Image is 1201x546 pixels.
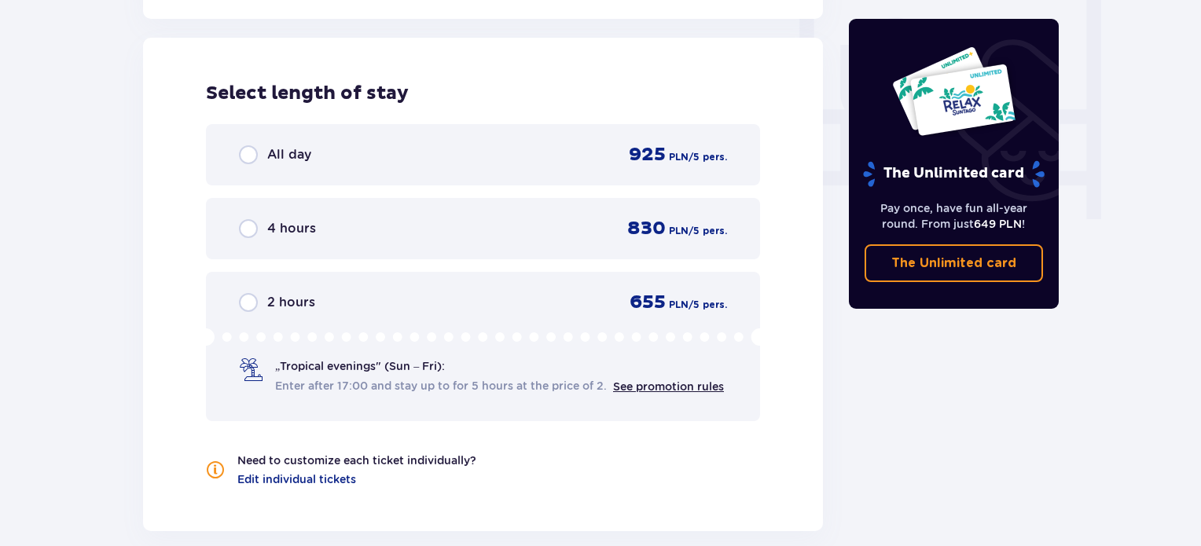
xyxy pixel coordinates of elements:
[689,150,727,164] span: / 5 pers.
[891,255,1016,272] p: The Unlimited card
[865,244,1044,282] a: The Unlimited card
[689,298,727,312] span: / 5 pers.
[275,358,445,374] span: „Tropical evenings" (Sun – Fri):
[275,378,607,394] span: Enter after 17:00 and stay up to for 5 hours at the price of 2.
[627,217,666,240] span: 830
[974,218,1022,230] span: 649 PLN
[629,143,666,167] span: 925
[613,380,724,393] a: See promotion rules
[206,82,760,105] h2: Select length of stay
[669,224,689,238] span: PLN
[669,150,689,164] span: PLN
[267,220,316,237] span: 4 hours
[689,224,727,238] span: / 5 pers.
[861,160,1046,188] p: The Unlimited card
[267,146,311,163] span: All day
[630,291,666,314] span: 655
[237,471,356,487] a: Edit individual tickets
[865,200,1044,232] p: Pay once, have fun all-year round. From just !
[669,298,689,312] span: PLN
[267,294,315,311] span: 2 hours
[891,46,1016,137] img: Two entry cards to Suntago with the word 'UNLIMITED RELAX', featuring a white background with tro...
[237,453,476,468] p: Need to customize each ticket individually?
